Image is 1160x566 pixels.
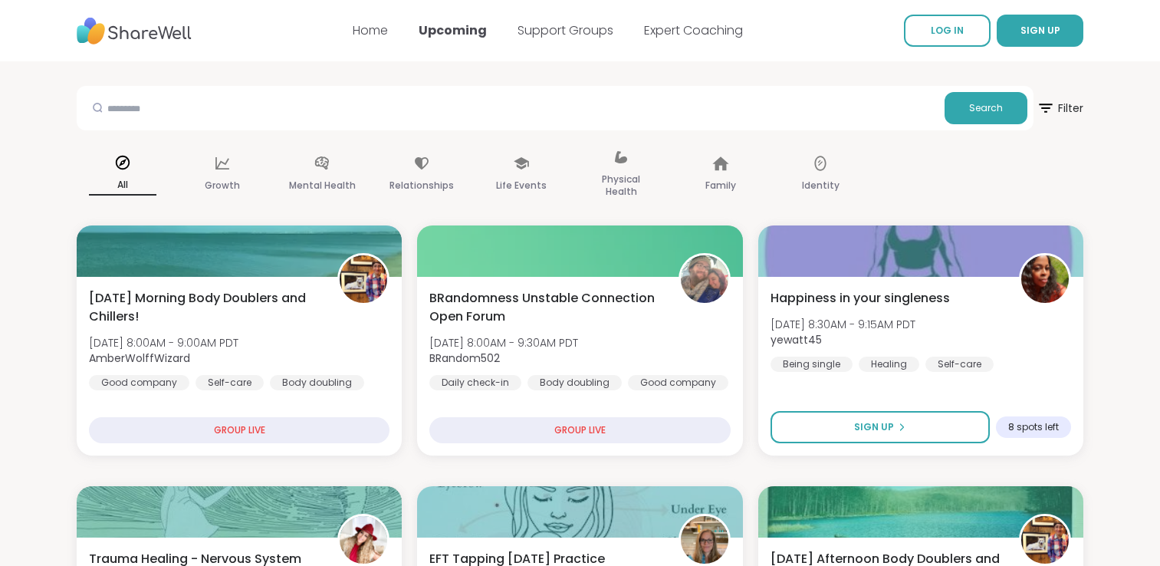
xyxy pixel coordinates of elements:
[1037,90,1083,127] span: Filter
[89,375,189,390] div: Good company
[270,375,364,390] div: Body doubling
[389,176,454,195] p: Relationships
[681,255,728,303] img: BRandom502
[681,516,728,564] img: Jill_B_Gratitude
[904,15,991,47] a: LOG IN
[518,21,613,39] a: Support Groups
[1008,421,1059,433] span: 8 spots left
[1021,255,1069,303] img: yewatt45
[945,92,1027,124] button: Search
[644,21,743,39] a: Expert Coaching
[289,176,356,195] p: Mental Health
[587,170,655,201] p: Physical Health
[628,375,728,390] div: Good company
[429,417,730,443] div: GROUP LIVE
[802,176,840,195] p: Identity
[89,176,156,196] p: All
[527,375,622,390] div: Body doubling
[429,375,521,390] div: Daily check-in
[859,357,919,372] div: Healing
[196,375,264,390] div: Self-care
[771,357,853,372] div: Being single
[89,289,320,326] span: [DATE] Morning Body Doublers and Chillers!
[77,10,192,52] img: ShareWell Nav Logo
[205,176,240,195] p: Growth
[969,101,1003,115] span: Search
[1021,516,1069,564] img: AmberWolffWizard
[771,411,990,443] button: Sign Up
[429,335,578,350] span: [DATE] 8:00AM - 9:30AM PDT
[429,289,661,326] span: BRandomness Unstable Connection Open Forum
[429,350,500,366] b: BRandom502
[89,335,238,350] span: [DATE] 8:00AM - 9:00AM PDT
[340,516,387,564] img: CLove
[1037,86,1083,130] button: Filter
[771,332,822,347] b: yewatt45
[1020,24,1060,37] span: SIGN UP
[997,15,1083,47] button: SIGN UP
[89,350,190,366] b: AmberWolffWizard
[419,21,487,39] a: Upcoming
[771,317,915,332] span: [DATE] 8:30AM - 9:15AM PDT
[89,417,389,443] div: GROUP LIVE
[854,420,894,434] span: Sign Up
[353,21,388,39] a: Home
[496,176,547,195] p: Life Events
[340,255,387,303] img: AmberWolffWizard
[705,176,736,195] p: Family
[771,289,950,308] span: Happiness in your singleness
[931,24,964,37] span: LOG IN
[925,357,994,372] div: Self-care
